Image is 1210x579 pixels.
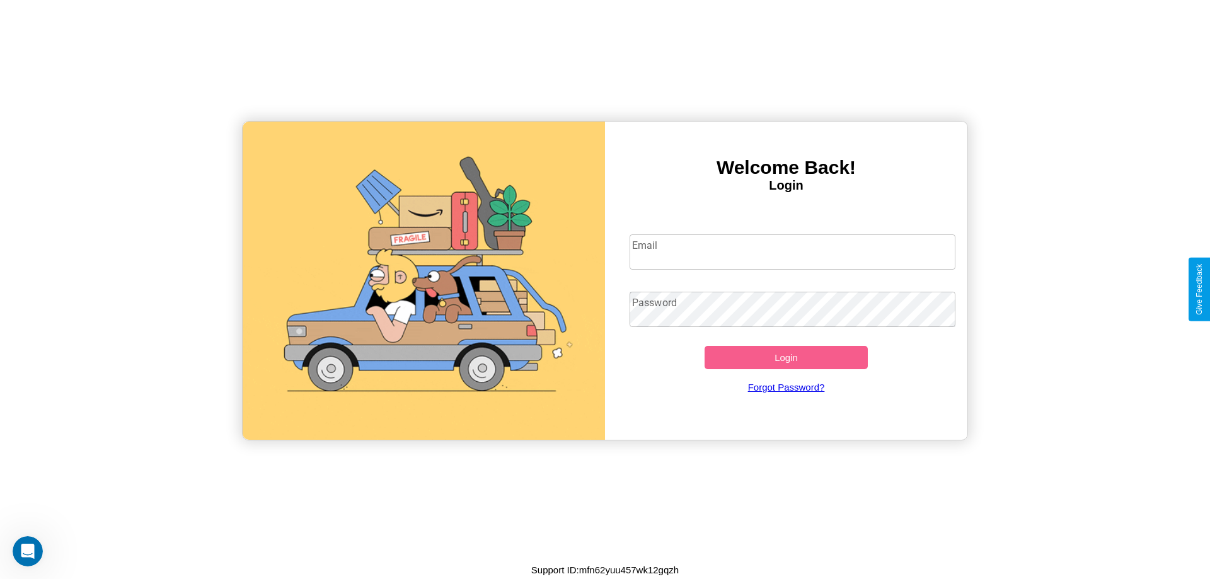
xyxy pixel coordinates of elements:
[605,157,967,178] h3: Welcome Back!
[705,346,868,369] button: Login
[13,536,43,566] iframe: Intercom live chat
[623,369,950,405] a: Forgot Password?
[531,561,679,578] p: Support ID: mfn62yuu457wk12gqzh
[1195,264,1204,315] div: Give Feedback
[243,122,605,440] img: gif
[605,178,967,193] h4: Login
